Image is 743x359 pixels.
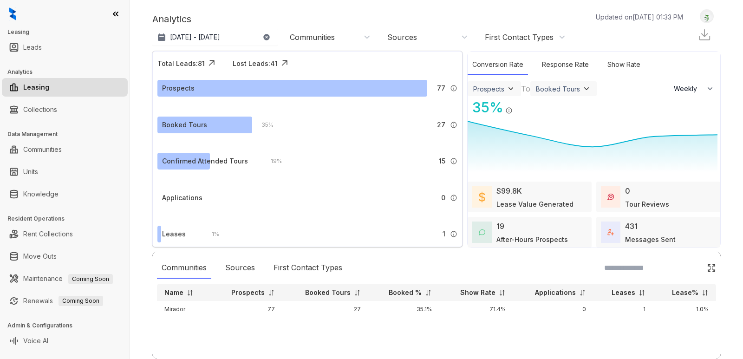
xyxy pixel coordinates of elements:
div: Lost Leads: 41 [233,59,278,68]
li: Renewals [2,292,128,310]
p: Booked Tours [305,288,351,297]
img: UserAvatar [700,12,713,21]
div: Booked Tours [162,120,207,130]
span: 77 [437,83,445,93]
p: Leases [612,288,635,297]
img: Download [697,28,711,42]
div: Booked Tours [536,85,580,93]
div: Tour Reviews [625,199,669,209]
h3: Resident Operations [7,215,130,223]
img: AfterHoursConversations [479,229,485,236]
td: 1.0% [653,301,716,318]
li: Units [2,163,128,181]
td: 1 [593,301,653,318]
span: 15 [439,156,445,166]
li: Voice AI [2,332,128,350]
img: LeaseValue [479,191,485,202]
td: 71.4% [439,301,513,318]
div: 35 % [468,97,503,118]
div: 0 [625,185,630,196]
div: First Contact Types [269,257,347,279]
img: Click Icon [278,56,292,70]
div: First Contact Types [485,32,554,42]
td: 0 [513,301,593,318]
div: 19 % [261,156,282,166]
span: Weekly [674,84,702,93]
div: Prospects [162,83,195,93]
a: Units [23,163,38,181]
a: Knowledge [23,185,59,203]
li: Maintenance [2,269,128,288]
div: Sources [387,32,417,42]
li: Move Outs [2,247,128,266]
span: 0 [441,193,445,203]
div: Show Rate [603,55,645,75]
img: Info [450,85,457,92]
div: Response Rate [537,55,593,75]
td: 77 [211,301,282,318]
div: Sources [221,257,260,279]
img: Info [450,230,457,238]
div: 19 [496,221,504,232]
p: [DATE] - [DATE] [170,33,220,42]
div: Conversion Rate [468,55,528,75]
a: Collections [23,100,57,119]
td: 35.1% [368,301,439,318]
div: To [521,83,530,94]
h3: Analytics [7,68,130,76]
p: Analytics [152,12,191,26]
a: Leasing [23,78,49,97]
img: sorting [354,289,361,296]
img: Click Icon [513,98,527,112]
h3: Admin & Configurations [7,321,130,330]
div: 431 [625,221,638,232]
div: 1 % [202,229,219,239]
p: Prospects [231,288,265,297]
p: Updated on [DATE] 01:33 PM [596,12,683,22]
li: Leads [2,38,128,57]
img: TourReviews [607,194,614,200]
td: Mirador [157,301,211,318]
li: Collections [2,100,128,119]
img: SearchIcon [687,264,695,272]
span: Coming Soon [59,296,103,306]
div: Applications [162,193,202,203]
img: Click Icon [707,263,716,273]
img: sorting [499,289,506,296]
div: $99.8K [496,185,522,196]
span: 1 [443,229,445,239]
img: ViewFilterArrow [582,84,591,93]
img: sorting [425,289,432,296]
a: Voice AI [23,332,48,350]
p: Name [164,288,183,297]
li: Knowledge [2,185,128,203]
img: logo [9,7,16,20]
div: Leases [162,229,186,239]
a: Communities [23,140,62,159]
img: Info [450,121,457,129]
td: 27 [282,301,369,318]
p: Applications [535,288,576,297]
img: Click Icon [205,56,219,70]
div: Messages Sent [625,235,676,244]
p: Booked % [389,288,422,297]
button: [DATE] - [DATE] [152,29,278,46]
img: Info [450,157,457,165]
span: Coming Soon [68,274,113,284]
div: Total Leads: 81 [157,59,205,68]
img: Info [450,194,457,202]
p: Lease% [672,288,698,297]
a: Rent Collections [23,225,73,243]
div: Lease Value Generated [496,199,574,209]
button: Weekly [668,80,720,97]
img: Info [505,107,513,114]
div: 35 % [252,120,274,130]
img: sorting [268,289,275,296]
div: Communities [157,257,211,279]
li: Rent Collections [2,225,128,243]
a: Leads [23,38,42,57]
h3: Leasing [7,28,130,36]
div: Communities [290,32,335,42]
li: Communities [2,140,128,159]
img: TotalFum [607,229,614,235]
